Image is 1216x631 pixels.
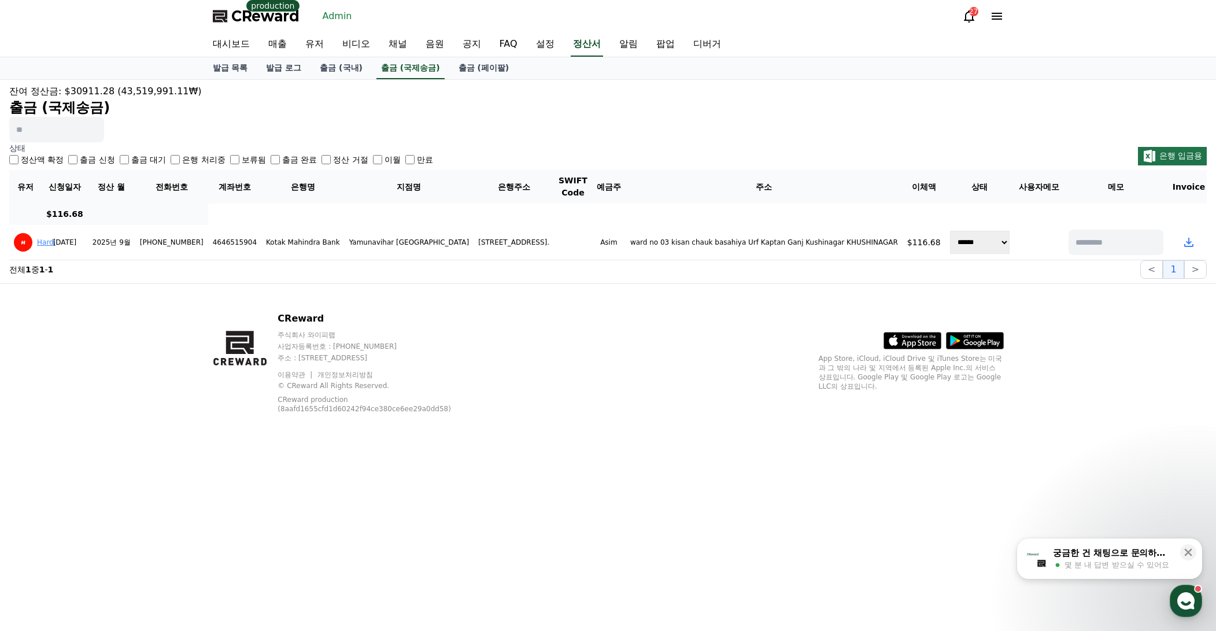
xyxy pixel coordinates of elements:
img: ACg8ocK6o0fCofFZMXaD0tWOdyBbmJ3D8oleYyj4Nkd9g64qlagD_Ss=s96-c [14,233,32,252]
a: CReward [213,7,300,25]
td: 4646515904 [208,225,261,260]
p: CReward [278,312,481,326]
th: 전화번호 [135,170,208,204]
label: 출금 대기 [131,154,166,165]
h2: 출금 (국제송금) [9,98,1207,117]
th: 유저 [9,170,42,204]
th: Invoice [1168,170,1210,204]
th: 신청일자 [42,170,88,204]
td: 2025년 9월 [88,225,135,260]
th: 지점명 [345,170,474,204]
a: 비디오 [333,32,379,57]
a: 알림 [610,32,647,57]
a: 개인정보처리방침 [317,371,373,379]
p: $116.68 [907,237,941,248]
th: 사용자메모 [1014,170,1064,204]
p: $116.68 [46,208,83,220]
p: 사업자등록번호 : [PHONE_NUMBER] [278,342,481,351]
span: 홈 [36,384,43,393]
a: 설정 [149,367,222,396]
a: 이용약관 [278,371,314,379]
a: 출금 (페이팔) [449,57,519,79]
p: 주식회사 와이피랩 [278,330,481,340]
label: 보류됨 [242,154,266,165]
a: 홈 [3,367,76,396]
th: 예금주 [592,170,626,204]
strong: 1 [48,265,54,274]
th: 상태 [945,170,1014,204]
td: ward no 03 kisan chauk basahiya Urf Kaptan Ganj Kushinagar KHUSHINAGAR [626,225,903,260]
a: 대화 [76,367,149,396]
th: 정산 월 [88,170,135,204]
span: 설정 [179,384,193,393]
a: 공지 [453,32,490,57]
th: 은행명 [261,170,345,204]
th: 주소 [626,170,903,204]
td: Yamunavihar [GEOGRAPHIC_DATA] [345,225,474,260]
label: 정산액 확정 [21,154,64,165]
p: 전체 중 - [9,264,53,275]
a: 팝업 [647,32,684,57]
a: FAQ [490,32,527,57]
span: 잔여 정산금: [9,86,61,97]
a: 음원 [416,32,453,57]
td: [PHONE_NUMBER] [135,225,208,260]
th: 메모 [1064,170,1168,204]
button: 은행 입금용 [1138,147,1207,165]
a: 정산서 [571,32,603,57]
td: Kotak Mahindra Bank [261,225,345,260]
a: 27 [962,9,976,23]
a: 매출 [259,32,296,57]
label: 만료 [417,154,433,165]
a: 발급 목록 [204,57,257,79]
label: 정산 거절 [333,154,368,165]
a: 디버거 [684,32,730,57]
button: < [1140,260,1163,279]
span: CReward [231,7,300,25]
a: 발급 로그 [257,57,311,79]
a: 대시보드 [204,32,259,57]
span: 은행 입금용 [1159,151,1202,160]
th: SWIFT Code [554,170,592,204]
p: 상태 [9,142,433,154]
p: CReward production (8aafd1655cfd1d60242f94ce380ce6ee29a0dd58) [278,395,463,414]
a: 유저 [296,32,333,57]
label: 출금 신청 [80,154,114,165]
a: 채널 [379,32,416,57]
td: [DATE] [42,225,88,260]
th: 계좌번호 [208,170,261,204]
td: Asim [592,225,626,260]
p: 주소 : [STREET_ADDRESS] [278,353,481,363]
strong: 1 [25,265,31,274]
label: 이월 [385,154,401,165]
a: 출금 (국내) [311,57,372,79]
label: 은행 처리중 [182,154,225,165]
span: $30911.28 (43,519,991.11₩) [65,86,202,97]
p: © CReward All Rights Reserved. [278,381,481,390]
button: 1 [1163,260,1184,279]
div: 27 [969,7,978,16]
button: > [1184,260,1207,279]
strong: 1 [39,265,45,274]
span: 대화 [106,385,120,394]
p: App Store, iCloud, iCloud Drive 및 iTunes Store는 미국과 그 밖의 나라 및 지역에서 등록된 Apple Inc.의 서비스 상표입니다. Goo... [819,354,1004,391]
a: 출금 (국제송금) [376,57,445,79]
td: [STREET_ADDRESS]. [474,225,554,260]
th: 이체액 [903,170,945,204]
a: Admin [318,7,357,25]
a: 설정 [527,32,564,57]
th: 은행주소 [474,170,554,204]
label: 출금 완료 [282,154,317,165]
a: Hardi [37,238,56,246]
